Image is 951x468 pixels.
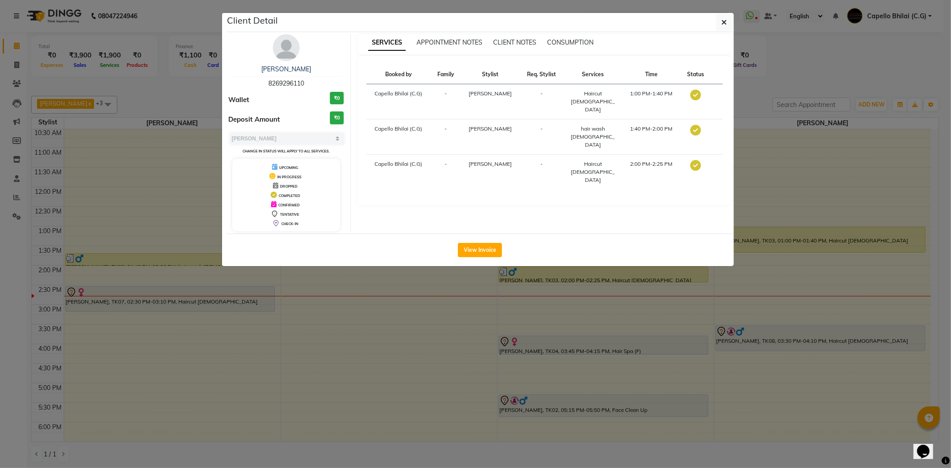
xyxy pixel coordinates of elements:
td: - [431,155,461,190]
h3: ₹0 [330,92,344,105]
span: Wallet [229,95,250,105]
th: Stylist [461,65,520,84]
th: Status [680,65,711,84]
th: Booked by [366,65,431,84]
span: COMPLETED [279,193,300,198]
td: - [520,155,564,190]
td: - [431,84,461,119]
th: Req. Stylist [520,65,564,84]
span: TENTATIVE [280,212,299,217]
span: IN PROGRESS [277,175,301,179]
td: 1:00 PM-1:40 PM [622,84,681,119]
h5: Client Detail [227,14,278,27]
span: [PERSON_NAME] [469,160,512,167]
span: CONFIRMED [278,203,300,207]
span: APPOINTMENT NOTES [416,38,482,46]
td: - [431,119,461,155]
div: Haircut [DEMOGRAPHIC_DATA] [569,160,617,184]
span: UPCOMING [279,165,298,170]
td: 2:00 PM-2:25 PM [622,155,681,190]
div: Haircut [DEMOGRAPHIC_DATA] [569,90,617,114]
th: Time [622,65,681,84]
td: 1:40 PM-2:00 PM [622,119,681,155]
td: - [520,84,564,119]
iframe: chat widget [914,432,942,459]
span: CLIENT NOTES [493,38,536,46]
span: 8269296110 [268,79,304,87]
td: Capello Bhilai (C.G) [366,119,431,155]
th: Services [564,65,622,84]
h3: ₹0 [330,111,344,124]
th: Family [431,65,461,84]
div: hair wash [DEMOGRAPHIC_DATA] [569,125,617,149]
span: CONSUMPTION [547,38,593,46]
span: SERVICES [368,35,406,51]
td: Capello Bhilai (C.G) [366,84,431,119]
span: Deposit Amount [229,115,280,125]
td: - [520,119,564,155]
img: avatar [273,34,300,61]
small: Change in status will apply to all services. [243,149,329,153]
td: Capello Bhilai (C.G) [366,155,431,190]
span: DROPPED [280,184,297,189]
button: View Invoice [458,243,502,257]
span: [PERSON_NAME] [469,90,512,97]
a: [PERSON_NAME] [261,65,311,73]
span: [PERSON_NAME] [469,125,512,132]
span: CHECK-IN [281,222,298,226]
